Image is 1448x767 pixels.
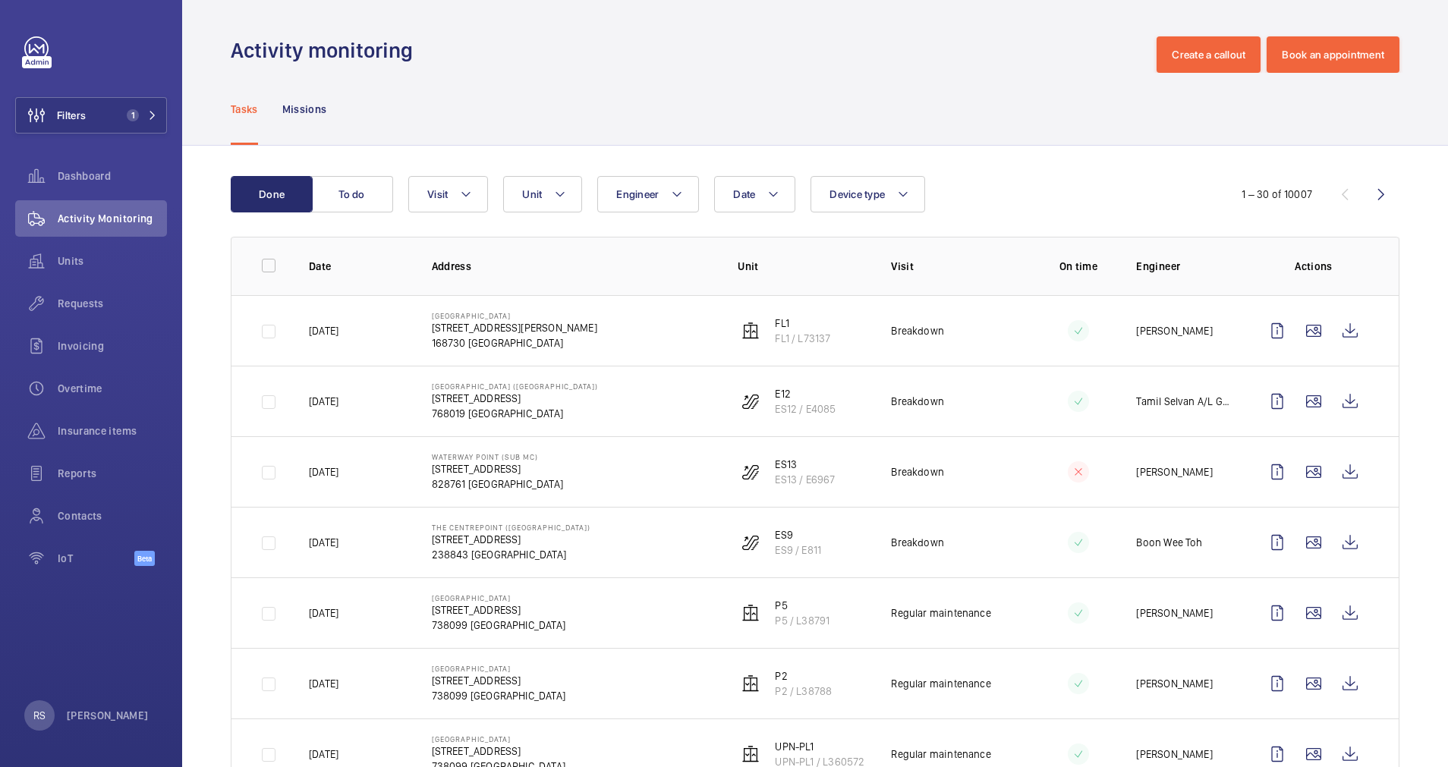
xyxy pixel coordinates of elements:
p: [DATE] [309,464,338,479]
p: Regular maintenance [891,676,990,691]
img: escalator.svg [741,463,760,481]
p: Breakdown [891,464,944,479]
span: Engineer [616,188,659,200]
p: ES13 / E6967 [775,472,835,487]
p: 738099 [GEOGRAPHIC_DATA] [432,688,565,703]
p: ES9 / E811 [775,542,821,558]
h1: Activity monitoring [231,36,422,64]
p: FL1 [775,316,830,331]
img: elevator.svg [741,322,760,340]
img: elevator.svg [741,674,760,693]
button: Book an appointment [1267,36,1399,73]
p: 828761 [GEOGRAPHIC_DATA] [432,476,563,492]
p: [STREET_ADDRESS] [432,673,565,688]
p: [DATE] [309,535,338,550]
p: Breakdown [891,394,944,409]
p: RS [33,708,46,723]
p: Breakdown [891,535,944,550]
p: Tasks [231,102,258,117]
p: [PERSON_NAME] [67,708,149,723]
span: Device type [829,188,885,200]
p: FL1 / L73137 [775,331,830,346]
p: The Centrepoint ([GEOGRAPHIC_DATA]) [432,523,590,532]
p: [STREET_ADDRESS] [432,461,563,476]
p: [PERSON_NAME] [1136,605,1212,621]
span: Insurance items [58,423,167,439]
span: Invoicing [58,338,167,354]
p: ES9 [775,527,821,542]
span: Reports [58,466,167,481]
button: Visit [408,176,488,212]
p: Waterway Point (Sub MC) [432,452,563,461]
span: Overtime [58,381,167,396]
span: Date [733,188,755,200]
p: P5 [775,598,829,613]
span: Unit [522,188,542,200]
p: On time [1044,259,1112,274]
p: UPN-PL1 [775,739,864,754]
button: Unit [503,176,582,212]
div: 1 – 30 of 10007 [1242,187,1312,202]
span: Beta [134,551,155,566]
p: 168730 [GEOGRAPHIC_DATA] [432,335,597,350]
p: Regular maintenance [891,605,990,621]
p: ES13 [775,457,835,472]
p: [GEOGRAPHIC_DATA] [432,734,565,743]
img: elevator.svg [741,745,760,763]
p: [STREET_ADDRESS] [432,532,590,547]
span: Visit [427,188,448,200]
img: escalator.svg [741,533,760,552]
p: [DATE] [309,323,338,338]
button: Device type [811,176,925,212]
p: 738099 [GEOGRAPHIC_DATA] [432,618,565,633]
span: Contacts [58,508,167,523]
p: [GEOGRAPHIC_DATA] ([GEOGRAPHIC_DATA]) [432,382,598,391]
span: Requests [58,296,167,311]
p: Missions [282,102,327,117]
p: Date [309,259,408,274]
img: elevator.svg [741,604,760,622]
p: ES12 / E4085 [775,401,836,417]
p: Address [432,259,714,274]
button: Create a callout [1157,36,1261,73]
p: Boon Wee Toh [1136,535,1202,550]
p: [STREET_ADDRESS][PERSON_NAME] [432,320,597,335]
p: [GEOGRAPHIC_DATA] [432,664,565,673]
p: P2 / L38788 [775,684,832,699]
p: Actions [1259,259,1368,274]
button: Engineer [597,176,699,212]
p: Regular maintenance [891,747,990,762]
button: Date [714,176,795,212]
p: P5 / L38791 [775,613,829,628]
p: [STREET_ADDRESS] [432,602,565,618]
p: [STREET_ADDRESS] [432,391,598,406]
p: [DATE] [309,394,338,409]
button: Filters1 [15,97,167,134]
p: Breakdown [891,323,944,338]
p: P2 [775,668,832,684]
p: Tamil Selvan A/L Goval [1136,394,1235,409]
p: Engineer [1136,259,1235,274]
button: Done [231,176,313,212]
p: Visit [891,259,1020,274]
span: Activity Monitoring [58,211,167,226]
p: [DATE] [309,676,338,691]
span: Filters [57,108,86,123]
span: IoT [58,551,134,566]
p: [GEOGRAPHIC_DATA] [432,311,597,320]
span: 1 [127,109,139,121]
p: [PERSON_NAME] [1136,747,1212,762]
p: [DATE] [309,605,338,621]
p: [PERSON_NAME] [1136,464,1212,479]
p: E12 [775,386,836,401]
p: [GEOGRAPHIC_DATA] [432,593,565,602]
img: escalator.svg [741,392,760,410]
p: Unit [738,259,867,274]
span: Units [58,253,167,269]
button: To do [311,176,393,212]
p: 768019 [GEOGRAPHIC_DATA] [432,406,598,421]
p: [STREET_ADDRESS] [432,743,565,759]
p: [DATE] [309,747,338,762]
span: Dashboard [58,168,167,184]
p: 238843 [GEOGRAPHIC_DATA] [432,547,590,562]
